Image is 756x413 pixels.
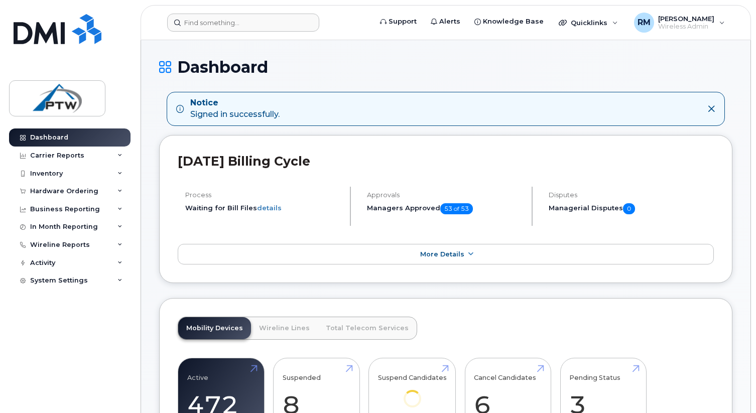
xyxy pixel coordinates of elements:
div: Signed in successfully. [190,97,280,120]
h2: [DATE] Billing Cycle [178,154,714,169]
a: Wireline Lines [251,317,318,339]
strong: Notice [190,97,280,109]
h1: Dashboard [159,58,732,76]
h4: Process [185,191,341,199]
span: 0 [623,203,635,214]
a: Mobility Devices [178,317,251,339]
li: Waiting for Bill Files [185,203,341,213]
h5: Managers Approved [367,203,523,214]
a: details [257,204,282,212]
h4: Disputes [549,191,714,199]
span: More Details [420,250,464,258]
a: Total Telecom Services [318,317,417,339]
h4: Approvals [367,191,523,199]
span: 53 of 53 [440,203,473,214]
h5: Managerial Disputes [549,203,714,214]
